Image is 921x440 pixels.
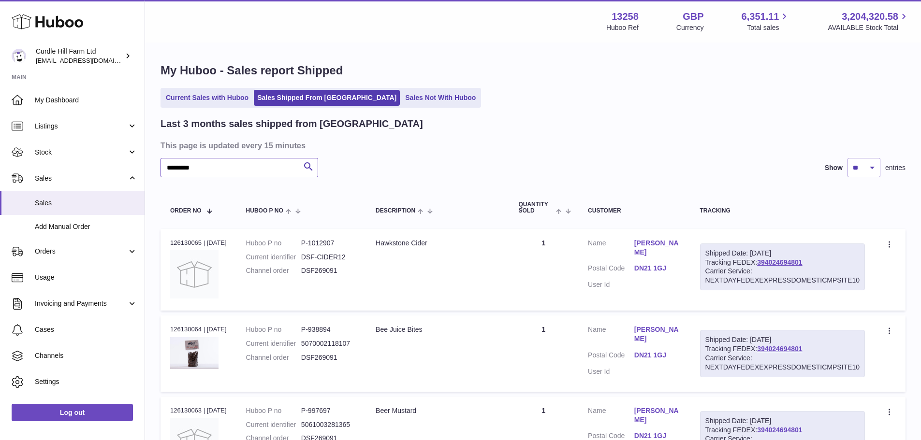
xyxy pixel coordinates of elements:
[588,406,634,427] dt: Name
[35,122,127,131] span: Listings
[170,337,219,369] img: 1705935836.jpg
[35,351,137,360] span: Channels
[742,10,790,32] a: 6,351.11 Total sales
[246,253,301,262] dt: Current identifier
[35,148,127,157] span: Stock
[376,208,415,214] span: Description
[828,10,909,32] a: 3,204,320.58 AVAILABLE Stock Total
[162,90,252,106] a: Current Sales with Huboo
[402,90,479,106] a: Sales Not With Huboo
[376,239,499,248] div: Hawkstone Cider
[161,117,423,130] h2: Last 3 months sales shipped from [GEOGRAPHIC_DATA]
[588,367,634,376] dt: User Id
[301,353,356,362] dd: DSF269091
[246,208,283,214] span: Huboo P no
[170,250,219,298] img: no-photo.jpg
[700,208,865,214] div: Tracking
[246,266,301,275] dt: Channel order
[588,351,634,362] dt: Postal Code
[634,264,681,273] a: DN21 1GJ
[742,10,779,23] span: 6,351.11
[705,267,860,285] div: Carrier Service: NEXTDAYFEDEXEXPRESSDOMESTICMPSITE10
[161,140,903,151] h3: This page is updated every 15 minutes
[509,315,578,392] td: 1
[634,351,681,360] a: DN21 1GJ
[35,377,137,386] span: Settings
[246,239,301,248] dt: Huboo P no
[606,23,639,32] div: Huboo Ref
[518,201,553,214] span: Quantity Sold
[35,299,127,308] span: Invoicing and Payments
[509,229,578,311] td: 1
[634,325,681,343] a: [PERSON_NAME]
[36,57,142,64] span: [EMAIL_ADDRESS][DOMAIN_NAME]
[588,264,634,275] dt: Postal Code
[170,325,227,334] div: 126130064 | [DATE]
[254,90,400,106] a: Sales Shipped From [GEOGRAPHIC_DATA]
[705,416,860,426] div: Shipped Date: [DATE]
[588,239,634,259] dt: Name
[757,345,802,353] a: 394024694801
[246,325,301,334] dt: Huboo P no
[757,258,802,266] a: 394024694801
[842,10,898,23] span: 3,204,320.58
[12,49,26,63] img: internalAdmin-13258@internal.huboo.com
[301,420,356,429] dd: 5061003281365
[301,239,356,248] dd: P-1012907
[35,273,137,282] span: Usage
[246,406,301,415] dt: Huboo P no
[301,325,356,334] dd: P-938894
[246,339,301,348] dt: Current identifier
[35,222,137,231] span: Add Manual Order
[705,249,860,258] div: Shipped Date: [DATE]
[676,23,704,32] div: Currency
[705,335,860,344] div: Shipped Date: [DATE]
[376,325,499,334] div: Bee Juice Bites
[301,266,356,275] dd: DSF269091
[825,163,843,172] label: Show
[634,239,681,257] a: [PERSON_NAME]
[170,208,202,214] span: Order No
[757,426,802,434] a: 394024694801
[828,23,909,32] span: AVAILABLE Stock Total
[683,10,703,23] strong: GBP
[170,239,227,247] div: 126130065 | [DATE]
[588,325,634,346] dt: Name
[301,339,356,348] dd: 5070002118107
[170,406,227,415] div: 126130063 | [DATE]
[705,354,860,372] div: Carrier Service: NEXTDAYFEDEXEXPRESSDOMESTICMPSITE10
[885,163,906,172] span: entries
[612,10,639,23] strong: 13258
[35,325,137,334] span: Cases
[747,23,790,32] span: Total sales
[35,247,127,256] span: Orders
[588,208,680,214] div: Customer
[376,406,499,415] div: Beer Mustard
[700,243,865,291] div: Tracking FEDEX:
[36,47,123,65] div: Curdle Hill Farm Ltd
[301,406,356,415] dd: P-997697
[246,353,301,362] dt: Channel order
[700,330,865,377] div: Tracking FEDEX:
[246,420,301,429] dt: Current identifier
[301,253,356,262] dd: DSF-CIDER12
[35,96,137,105] span: My Dashboard
[35,174,127,183] span: Sales
[634,406,681,425] a: [PERSON_NAME]
[161,63,906,78] h1: My Huboo - Sales report Shipped
[588,280,634,289] dt: User Id
[35,199,137,208] span: Sales
[12,404,133,421] a: Log out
